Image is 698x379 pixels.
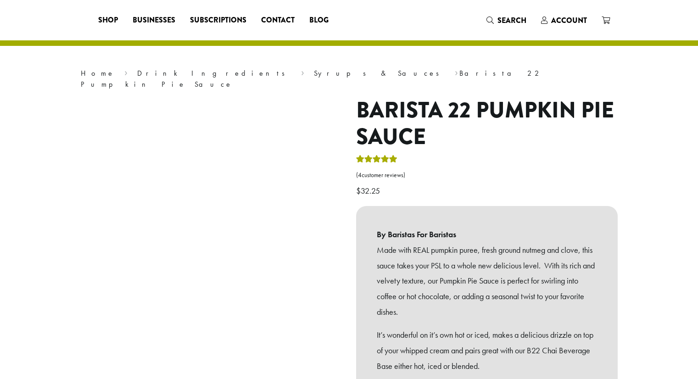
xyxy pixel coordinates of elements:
[81,68,618,90] nav: Breadcrumb
[356,185,361,196] span: $
[377,327,597,373] p: It’s wonderful on it’s own hot or iced, makes a delicious drizzle on top of your whipped cream an...
[81,68,115,78] a: Home
[358,171,362,179] span: 4
[356,171,618,180] a: (4customer reviews)
[261,15,295,26] span: Contact
[497,15,526,26] span: Search
[301,65,304,79] span: ›
[314,68,445,78] a: Syrups & Sauces
[190,15,246,26] span: Subscriptions
[356,154,397,167] div: Rated 5.00 out of 5
[455,65,458,79] span: ›
[98,15,118,26] span: Shop
[124,65,128,79] span: ›
[356,97,618,150] h1: Barista 22 Pumpkin Pie Sauce
[91,13,125,28] a: Shop
[377,242,597,320] p: Made with REAL pumpkin puree, fresh ground nutmeg and clove, this sauce takes your PSL to a whole...
[377,227,597,242] b: By Baristas For Baristas
[137,68,291,78] a: Drink Ingredients
[551,15,587,26] span: Account
[479,13,534,28] a: Search
[309,15,329,26] span: Blog
[133,15,175,26] span: Businesses
[356,185,382,196] bdi: 32.25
